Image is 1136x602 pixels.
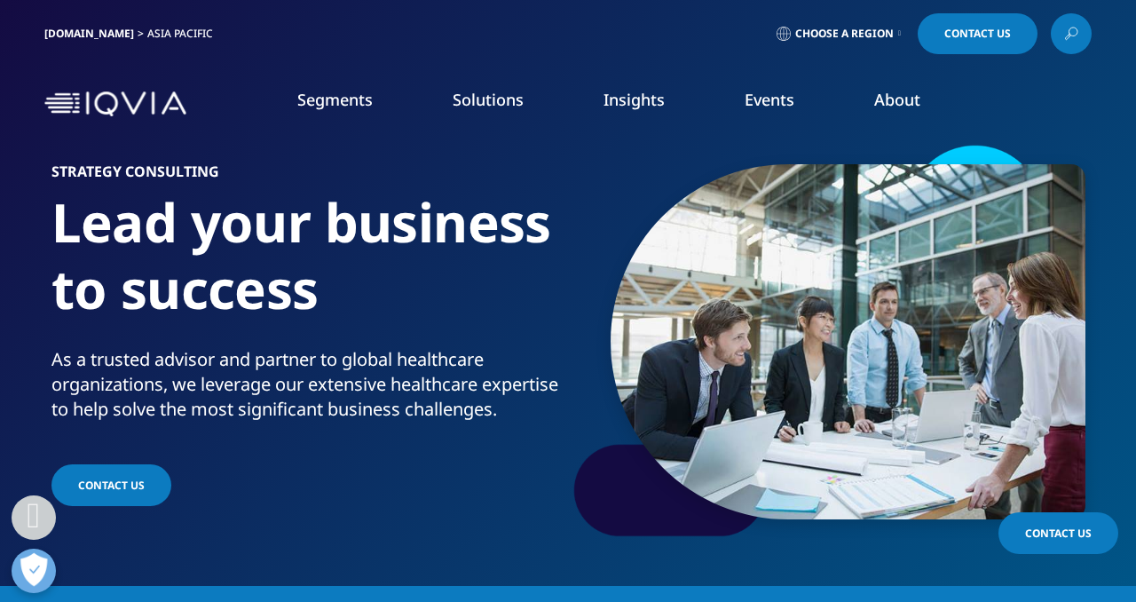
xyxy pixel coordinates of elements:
[611,164,1085,519] img: 059_standing-meeting.jpg
[918,13,1037,54] a: Contact Us
[78,478,145,493] span: CONTACT US
[51,164,562,189] h6: Strategy Consulting
[795,27,894,41] span: Choose a Region
[874,89,920,110] a: About
[998,512,1118,554] a: Contact Us
[51,347,562,432] p: As a trusted advisor and partner to global healthcare organizations, we leverage our extensive he...
[603,89,665,110] a: Insights
[193,62,1092,146] nav: Primary
[1025,526,1092,541] span: Contact Us
[51,189,562,347] h1: Lead your business to success
[44,91,186,117] img: IQVIA Healthcare Information Technology and Pharma Clinical Research Company
[147,27,220,41] div: Asia Pacific
[51,464,171,506] a: CONTACT US
[297,89,373,110] a: Segments
[745,89,794,110] a: Events
[944,28,1011,39] span: Contact Us
[44,26,134,41] a: [DOMAIN_NAME]
[12,549,56,593] button: 打开偏好
[453,89,524,110] a: Solutions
